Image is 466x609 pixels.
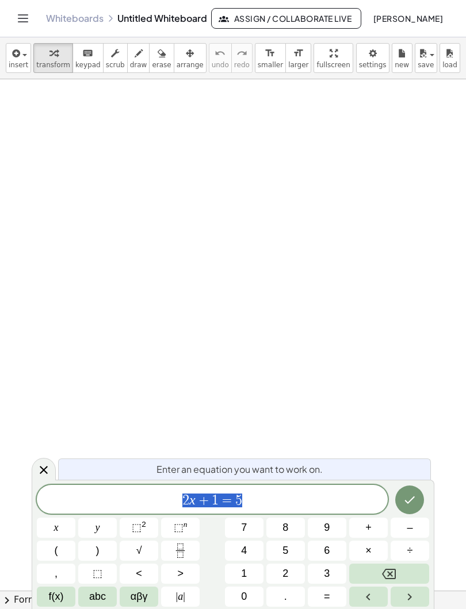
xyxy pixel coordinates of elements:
span: erase [152,61,171,69]
button: Toggle navigation [14,9,32,28]
i: undo [215,47,226,60]
button: Divide [391,541,429,561]
span: larger [288,61,308,69]
button: scrub [103,43,128,73]
button: fullscreen [314,43,353,73]
i: format_size [265,47,276,60]
span: scrub [106,61,125,69]
button: transform [33,43,73,73]
span: transform [36,61,70,69]
button: Less than [120,564,158,584]
span: 8 [282,520,288,535]
button: . [266,587,305,607]
button: Plus [349,518,388,538]
span: 6 [324,543,330,558]
button: Backspace [349,564,429,584]
button: Greek alphabet [120,587,158,607]
button: x [37,518,75,538]
sup: n [184,520,188,529]
button: Absolute value [161,587,200,607]
span: Assign / Collaborate Live [221,13,352,24]
button: Squared [120,518,158,538]
button: Alphabet [78,587,117,607]
span: 5 [282,543,288,558]
button: keyboardkeypad [72,43,104,73]
button: format_sizesmaller [255,43,286,73]
span: 2 [282,566,288,581]
button: load [440,43,460,73]
span: 5 [235,494,242,507]
button: ( [37,541,75,561]
button: erase [149,43,174,73]
span: insert [9,61,28,69]
button: Done [395,485,424,514]
button: 8 [266,518,305,538]
button: 4 [225,541,263,561]
i: redo [236,47,247,60]
button: draw [127,43,150,73]
span: – [407,520,412,535]
span: √ [136,543,142,558]
span: | [176,591,178,602]
span: abc [89,589,106,604]
button: Assign / Collaborate Live [211,8,361,29]
button: insert [6,43,31,73]
button: Fraction [161,541,200,561]
span: save [418,61,434,69]
sup: 2 [142,520,146,529]
span: αβγ [131,589,148,604]
span: 4 [241,543,247,558]
button: y [78,518,117,538]
button: format_sizelarger [285,43,311,73]
button: Minus [391,518,429,538]
span: = [324,589,330,604]
button: 5 [266,541,305,561]
span: × [365,543,372,558]
span: f(x) [49,589,64,604]
button: Placeholder [78,564,117,584]
button: 7 [225,518,263,538]
span: | [183,591,185,602]
button: arrange [174,43,207,73]
span: > [177,566,184,581]
span: . [284,589,287,604]
span: x [54,520,59,535]
button: Functions [37,587,75,607]
button: Square root [120,541,158,561]
button: settings [356,43,389,73]
button: 2 [266,564,305,584]
span: + [365,520,372,535]
span: ⬚ [93,566,102,581]
span: ÷ [407,543,413,558]
button: Greater than [161,564,200,584]
span: load [442,61,457,69]
span: 1 [241,566,247,581]
button: 9 [308,518,346,538]
button: 0 [225,587,263,607]
span: draw [130,61,147,69]
span: , [55,566,58,581]
span: 3 [324,566,330,581]
span: redo [234,61,250,69]
span: 1 [212,494,219,507]
span: 2 [182,494,189,507]
span: Enter an equation you want to work on. [156,462,323,476]
span: fullscreen [316,61,350,69]
span: settings [359,61,387,69]
var: x [189,492,196,507]
span: ⬚ [132,522,142,533]
button: ) [78,541,117,561]
button: , [37,564,75,584]
span: 0 [241,589,247,604]
button: undoundo [209,43,232,73]
span: = [219,494,235,507]
span: 7 [241,520,247,535]
button: save [415,43,437,73]
span: new [395,61,409,69]
button: 3 [308,564,346,584]
button: Right arrow [391,587,429,607]
button: Left arrow [349,587,388,607]
span: undo [212,61,229,69]
button: redoredo [231,43,253,73]
span: y [96,520,100,535]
